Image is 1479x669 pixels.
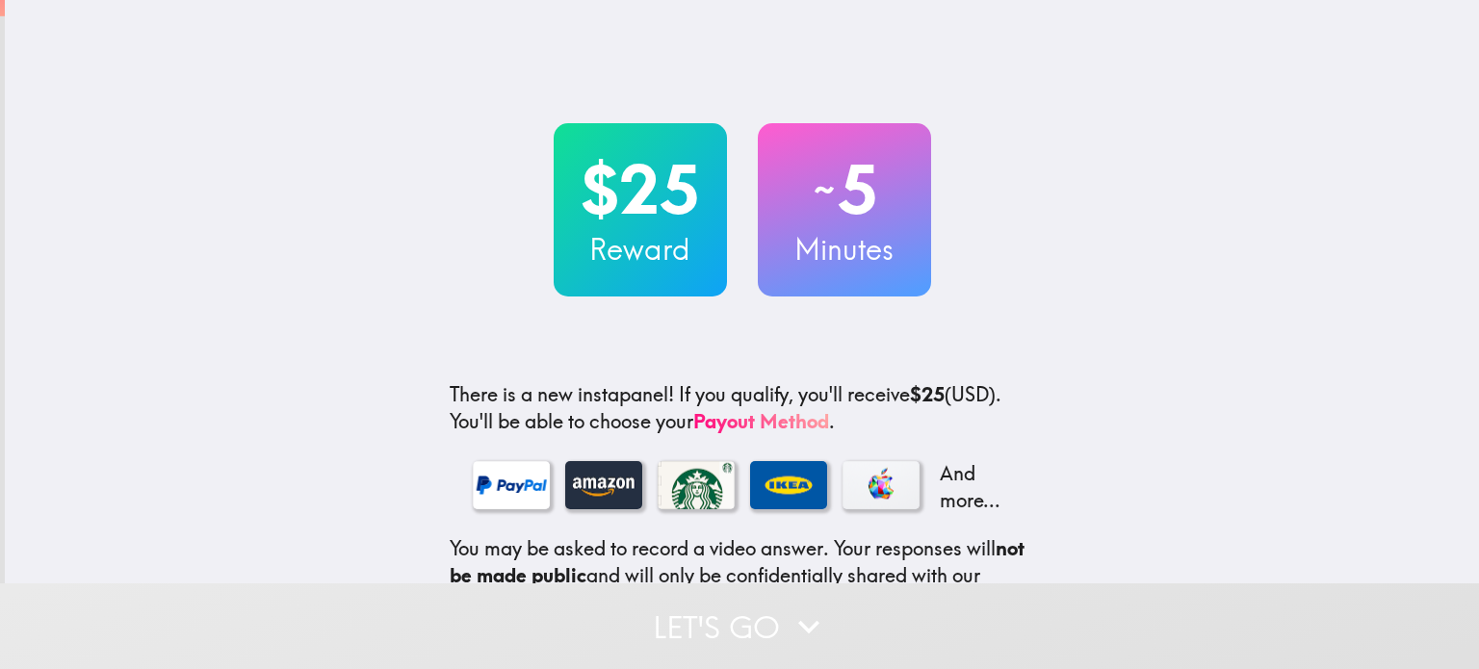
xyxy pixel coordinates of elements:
h3: Reward [554,229,727,270]
p: And more... [935,460,1012,514]
a: Payout Method [693,409,829,433]
h2: 5 [758,150,931,229]
p: You may be asked to record a video answer. Your responses will and will only be confidentially sh... [450,535,1035,643]
span: ~ [811,161,838,219]
b: $25 [910,382,945,406]
h3: Minutes [758,229,931,270]
h2: $25 [554,150,727,229]
p: If you qualify, you'll receive (USD) . You'll be able to choose your . [450,381,1035,435]
span: There is a new instapanel! [450,382,674,406]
